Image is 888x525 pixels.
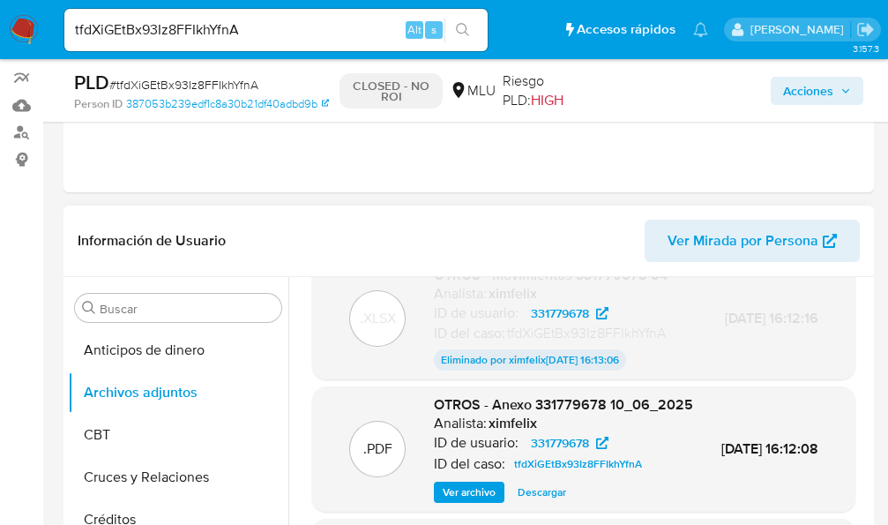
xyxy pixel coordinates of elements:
span: Accesos rápidos [577,20,675,39]
p: Eliminado por ximfelix [DATE] 16:13:06 [434,349,626,371]
span: OTROS - Anexo 331779678 10_06_2025 [434,394,693,415]
p: ID de usuario: [434,304,519,322]
a: tfdXiGEtBx93Iz8FFIkhYfnA [507,454,649,475]
button: Anticipos de dinero [68,329,288,371]
button: Ver archivo [434,482,504,503]
span: tfdXiGEtBx93Iz8FFIkhYfnA [514,454,642,475]
button: Buscar [82,301,96,315]
button: Cruces y Relaciones [68,456,288,499]
h1: Información de Usuario [78,232,226,250]
a: 331779678 [520,303,619,324]
div: tfdXiGEtBx93Iz8FFIkhYfnA [434,324,668,343]
h6: ximfelix [489,415,537,432]
span: Riesgo PLD: [503,71,598,109]
b: Person ID [74,96,123,112]
span: # tfdXiGEtBx93Iz8FFIkhYfnA [109,76,258,94]
span: 3.157.3 [853,41,879,56]
h6: ximfelix [489,285,537,303]
span: 331779678 [531,303,589,324]
p: Analista: [434,285,487,303]
input: Buscar [100,301,274,317]
button: Archivos adjuntos [68,371,288,414]
span: Descargar [518,484,566,501]
span: Alt [407,21,422,38]
p: Analista: [434,415,487,432]
span: [DATE] 16:12:08 [721,439,818,459]
span: HIGH [531,90,563,110]
a: 387053b239edf1c8a30b21df40adbd9b [126,96,329,112]
b: PLD [74,68,109,96]
p: .XLSX [360,309,396,328]
p: CLOSED - NO ROI [340,73,443,109]
a: 331779678 [520,432,619,454]
span: Ver archivo [443,484,496,501]
p: ID de usuario: [434,434,519,452]
p: giorgio.franco@mercadolibre.com [750,21,850,38]
a: Salir [856,20,875,39]
span: Acciones [783,77,833,105]
button: CBT [68,414,288,456]
button: Ver Mirada por Persona [645,220,860,262]
button: Acciones [771,77,863,105]
span: 331779678 [531,432,589,454]
input: Buscar usuario o caso... [64,19,488,41]
button: Descargar [509,482,575,503]
span: Ver Mirada por Persona [668,220,818,262]
p: ID del caso: [434,325,505,342]
span: [DATE] 16:12:16 [725,308,818,328]
div: MLU [450,81,496,101]
span: s [431,21,437,38]
a: Notificaciones [693,22,708,37]
p: ID del caso: [434,455,505,473]
p: .PDF [363,439,392,459]
button: search-icon [444,18,481,42]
